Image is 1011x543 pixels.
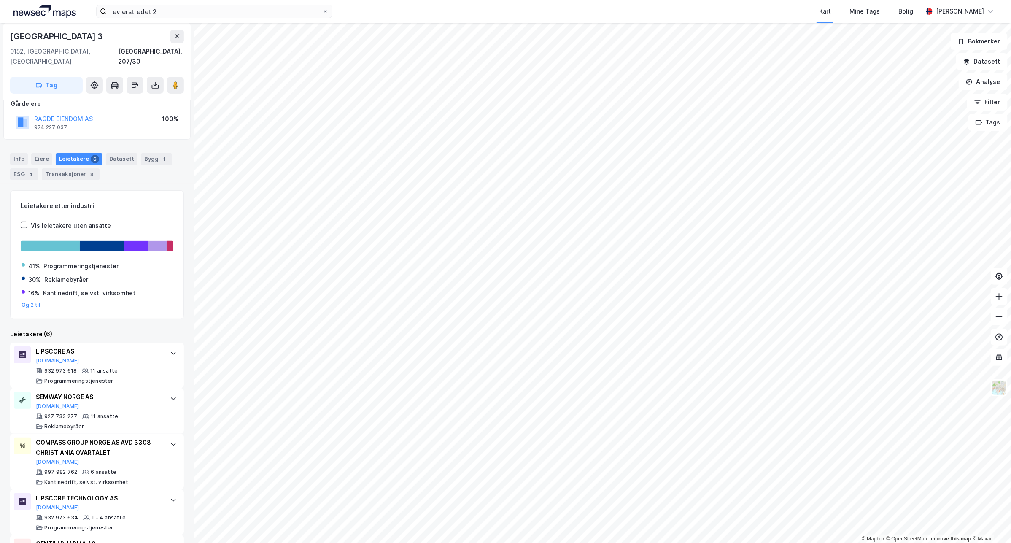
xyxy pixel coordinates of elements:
[22,302,40,308] button: Og 2 til
[31,221,111,231] div: Vis leietakere uten ansatte
[956,53,1008,70] button: Datasett
[10,168,38,180] div: ESG
[91,413,118,420] div: 11 ansatte
[44,367,77,374] div: 932 973 618
[28,261,40,271] div: 41%
[10,30,105,43] div: [GEOGRAPHIC_DATA] 3
[43,261,119,271] div: Programmeringstjenester
[36,438,162,458] div: COMPASS GROUP NORGE AS AVD 3308 CHRISTIANIA QVARTALET
[31,153,52,165] div: Eiere
[44,479,128,486] div: Kantinedrift, selvst. virksomhet
[141,153,172,165] div: Bygg
[10,46,118,67] div: 0152, [GEOGRAPHIC_DATA], [GEOGRAPHIC_DATA]
[36,459,79,465] button: [DOMAIN_NAME]
[967,94,1008,111] button: Filter
[849,6,880,16] div: Mine Tags
[107,5,322,18] input: Søk på adresse, matrikkel, gårdeiere, leietakere eller personer
[88,170,96,178] div: 8
[44,275,88,285] div: Reklamebyråer
[44,413,77,420] div: 927 733 277
[118,46,184,67] div: [GEOGRAPHIC_DATA], 207/30
[92,514,126,521] div: 1 - 4 ansatte
[43,288,135,298] div: Kantinedrift, selvst. virksomhet
[959,73,1008,90] button: Analyse
[10,329,184,339] div: Leietakere (6)
[44,469,77,475] div: 997 982 762
[36,493,162,503] div: LIPSCORE TECHNOLOGY AS
[991,380,1007,396] img: Z
[969,502,1011,543] iframe: Chat Widget
[27,170,35,178] div: 4
[36,504,79,511] button: [DOMAIN_NAME]
[898,6,913,16] div: Bolig
[10,77,83,94] button: Tag
[13,5,76,18] img: logo.a4113a55bc3d86da70a041830d287a7e.svg
[936,6,984,16] div: [PERSON_NAME]
[36,392,162,402] div: SEMWAY NORGE AS
[28,275,41,285] div: 30%
[91,469,116,475] div: 6 ansatte
[160,155,169,163] div: 1
[28,288,40,298] div: 16%
[862,536,885,542] a: Mapbox
[44,423,84,430] div: Reklamebyråer
[44,524,113,531] div: Programmeringstjenester
[887,536,927,542] a: OpenStreetMap
[44,514,78,521] div: 932 973 634
[36,403,79,410] button: [DOMAIN_NAME]
[90,367,118,374] div: 11 ansatte
[36,357,79,364] button: [DOMAIN_NAME]
[819,6,831,16] div: Kart
[42,168,100,180] div: Transaksjoner
[969,502,1011,543] div: Kontrollprogram for chat
[91,155,99,163] div: 6
[951,33,1008,50] button: Bokmerker
[106,153,137,165] div: Datasett
[162,114,178,124] div: 100%
[56,153,102,165] div: Leietakere
[44,378,113,384] div: Programmeringstjenester
[34,124,67,131] div: 974 227 037
[11,99,183,109] div: Gårdeiere
[968,114,1008,131] button: Tags
[36,346,162,357] div: LIPSCORE AS
[21,201,173,211] div: Leietakere etter industri
[10,153,28,165] div: Info
[930,536,971,542] a: Improve this map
